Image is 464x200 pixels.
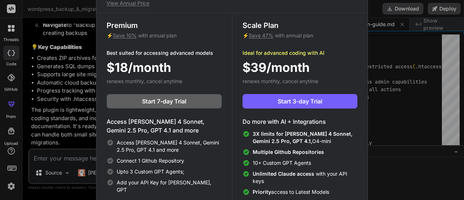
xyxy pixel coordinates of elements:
[243,94,357,109] button: Start 3-day Trial
[253,131,352,144] span: 3X limits for [PERSON_NAME] 4 Sonnet, Gemini 2.5 Pro, GPT 4.1,
[117,157,184,164] span: Connect 1 Github Repository
[243,78,318,84] span: renews monthly, cancel anytime
[253,171,316,177] span: Unlimited Claude access
[117,139,222,154] span: Access [PERSON_NAME] 4 Sonnet, Gemini 2.5 Pro, GPT 4.1 and more
[117,168,184,175] span: Upto 3 Custom GPT Agents;
[107,58,171,77] span: $18/month
[253,149,324,155] span: Multiple Github Repositories
[243,20,357,30] h3: Scale Plan
[253,130,357,145] span: O4-mini
[107,94,222,109] button: Start 7-day Trial
[243,58,310,77] span: $39/month
[249,32,273,38] span: Save 47%
[107,20,222,30] h3: Premium
[107,117,222,135] h4: Access [PERSON_NAME] 4 Sonnet, Gemini 2.5 Pro, GPT 4.1 and more
[117,179,222,193] span: Add your API Key for [PERSON_NAME], GPT
[253,159,311,167] span: 10+ Custom GPT Agents
[253,188,329,196] span: access to Latest Models
[107,32,222,39] p: ⚡ with annual plan
[243,32,357,39] p: ⚡ with annual plan
[253,189,271,195] span: Priority
[278,97,322,106] span: Start 3-day Trial
[142,97,186,106] span: Start 7-day Trial
[107,49,222,57] p: Best suited for accessing advanced models
[243,117,357,126] h4: Do more with AI + Integrations
[107,78,182,84] span: renews monthly, cancel anytime
[253,170,357,185] span: with your API keys
[113,32,137,38] span: Save 10%
[243,49,357,57] p: Ideal for advanced coding with AI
